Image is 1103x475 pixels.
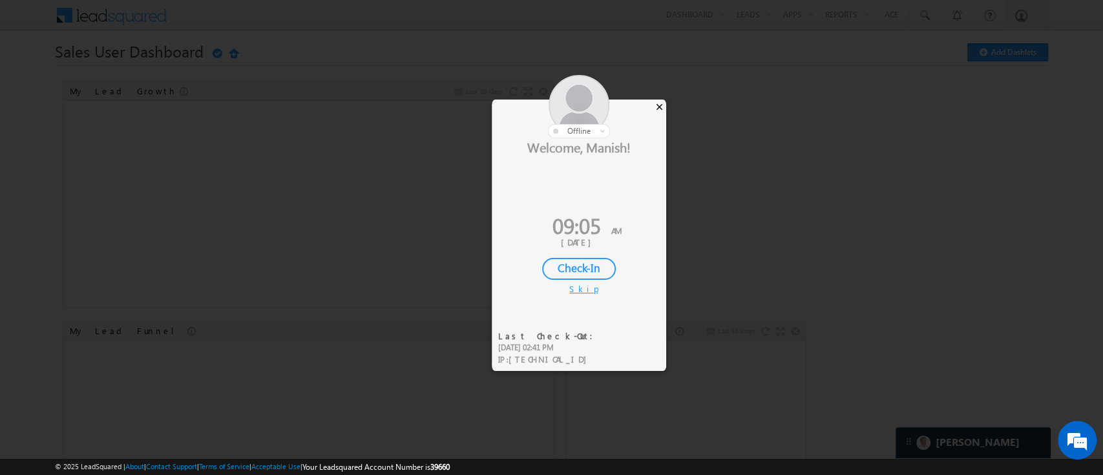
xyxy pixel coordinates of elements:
div: Welcome, Manish! [492,138,666,155]
div: × [653,100,666,114]
span: 09:05 [552,211,601,240]
div: Skip [569,283,589,295]
div: [DATE] [501,237,657,248]
a: Acceptable Use [251,462,300,470]
div: [DATE] 02:41 PM [498,342,601,354]
span: offline [567,126,591,136]
a: Contact Support [146,462,197,470]
span: 39660 [430,462,450,472]
span: AM [611,225,622,236]
span: Your Leadsquared Account Number is [302,462,450,472]
div: Check-In [542,258,616,280]
a: Terms of Service [199,462,249,470]
span: [TECHNICAL_ID] [509,354,593,364]
div: Last Check-Out: [498,330,601,342]
div: IP : [498,354,601,366]
span: © 2025 LeadSquared | | | | | [55,461,450,473]
a: About [125,462,144,470]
